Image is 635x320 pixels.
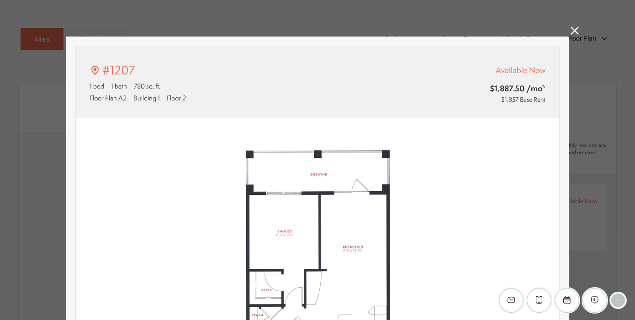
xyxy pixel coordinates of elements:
[90,81,104,91] span: 1 bed
[102,62,135,79] p: #1207
[134,81,160,91] span: 780 sq. ft.
[111,81,127,91] span: 1 bath
[133,93,160,103] span: Building 1
[496,64,545,76] span: Available Now
[90,93,127,103] span: Floor Plan A2
[439,83,545,94] span: $1,887.50 /mo*
[167,93,186,103] span: Floor 2
[501,95,545,104] span: $1,857 Base Rent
